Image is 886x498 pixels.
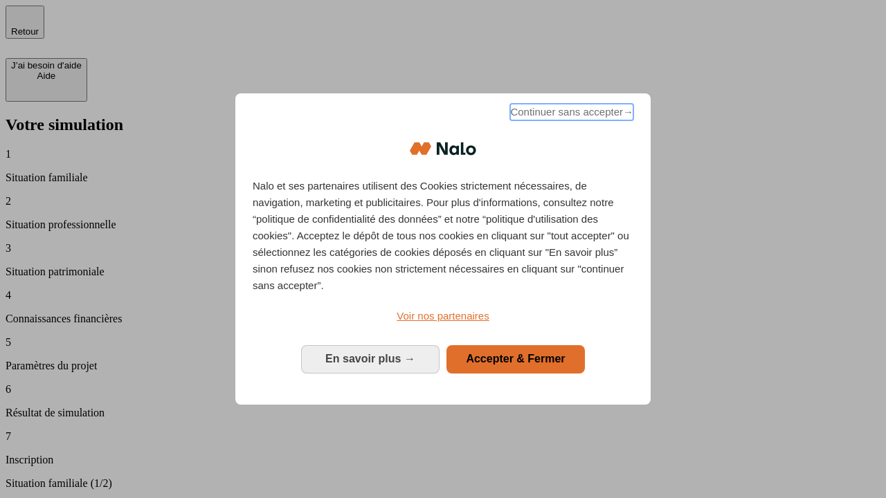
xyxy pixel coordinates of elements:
a: Voir nos partenaires [253,308,633,324]
span: Voir nos partenaires [397,310,489,322]
p: Nalo et ses partenaires utilisent des Cookies strictement nécessaires, de navigation, marketing e... [253,178,633,294]
span: En savoir plus → [325,353,415,365]
img: Logo [410,128,476,169]
div: Bienvenue chez Nalo Gestion du consentement [235,93,651,404]
span: Continuer sans accepter→ [510,104,633,120]
span: Accepter & Fermer [466,353,565,365]
button: En savoir plus: Configurer vos consentements [301,345,440,373]
button: Accepter & Fermer: Accepter notre traitement des données et fermer [446,345,585,373]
